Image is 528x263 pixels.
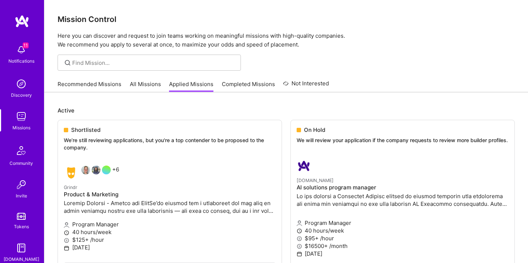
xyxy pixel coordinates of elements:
i: icon Clock [64,230,69,236]
img: logo [15,15,29,28]
small: Grindr [64,185,77,190]
p: We will review your application if the company requests to review more builder profiles. [297,137,509,144]
a: All Missions [130,80,161,92]
p: Program Manager [64,221,276,228]
a: Applied Missions [169,80,213,92]
i: icon Calendar [64,245,69,251]
input: Find Mission... [72,59,235,67]
p: $125+ /hour [64,236,276,244]
img: Invite [14,177,29,192]
p: 40 hours/week [297,227,509,234]
p: Program Manager [297,219,509,227]
span: On Hold [304,126,325,134]
img: guide book [14,241,29,255]
i: icon Clock [297,228,302,234]
a: Recommended Missions [58,80,121,92]
img: discovery [14,77,29,91]
p: $16500+ /month [297,242,509,250]
i: icon MoneyGray [64,238,69,243]
div: Invite [16,192,27,200]
small: [DOMAIN_NAME] [297,178,334,183]
p: 40 hours/week [64,228,276,236]
a: Not Interested [283,79,329,92]
img: Trevor Noon [81,166,90,174]
img: teamwork [14,109,29,124]
i: icon SearchGrey [63,59,72,67]
p: Active [58,107,515,114]
img: Grindr company logo [64,166,78,180]
i: icon Applicant [64,222,69,228]
div: Notifications [8,57,34,65]
div: [DOMAIN_NAME] [4,255,39,263]
p: Here you can discover and request to join teams working on meaningful missions with high-quality ... [58,32,515,49]
h3: Mission Control [58,15,515,24]
div: Community [10,159,33,167]
img: tokens [17,213,26,220]
a: Completed Missions [222,80,275,92]
h4: Product & Marketing [64,191,276,198]
h4: AI solutions program manager [297,184,509,191]
i: icon MoneyGray [297,236,302,241]
p: [DATE] [297,250,509,258]
p: Loremip Dolorsi - Ametco adi ElitSe’do eiusmod tem i utlaboreet dol mag aliq en admin veniamqu no... [64,199,276,215]
div: Missions [12,124,30,131]
img: bell [14,42,29,57]
p: Lo ips dolorsi a Consectet Adipisc elitsed do eiusmod temporin utla etdolorema ali enima min veni... [297,192,509,208]
p: We’re still reviewing applications, but you're a top contender to be proposed to the company. [64,137,276,151]
i: icon Applicant [297,221,302,226]
p: [DATE] [64,244,276,251]
div: +6 [64,166,119,180]
div: Discovery [11,91,32,99]
a: Grindr company logoTrevor NoonAngeline Rego+6GrindrProduct & MarketingLoremip Dolorsi - Ametco ad... [58,160,282,263]
p: $95+ /hour [297,234,509,242]
i: icon MoneyGray [297,244,302,249]
img: A.Team company logo [297,159,311,173]
span: Shortlisted [71,126,100,134]
img: Angeline Rego [92,166,100,174]
span: 11 [23,42,29,48]
div: Tokens [14,223,29,230]
img: Community [12,142,30,159]
i: icon Calendar [297,251,302,257]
